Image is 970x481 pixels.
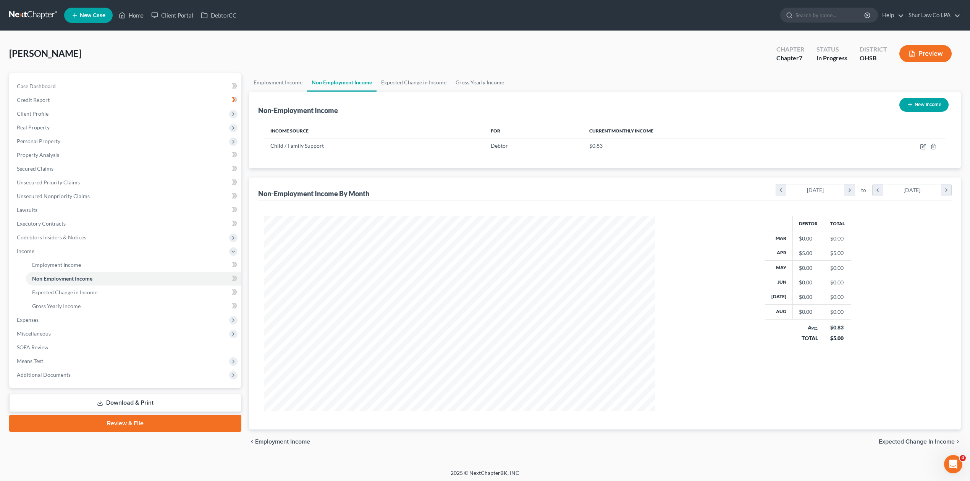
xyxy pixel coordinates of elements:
[899,45,952,62] button: Preview
[824,260,851,275] td: $0.00
[830,334,845,342] div: $5.00
[11,148,241,162] a: Property Analysis
[955,439,961,445] i: chevron_right
[941,184,951,196] i: chevron_right
[799,334,818,342] div: TOTAL
[17,152,59,158] span: Property Analysis
[17,193,90,199] span: Unsecured Nonpriority Claims
[860,45,887,54] div: District
[11,189,241,203] a: Unsecured Nonpriority Claims
[765,275,793,290] th: Jun
[17,179,80,186] span: Unsecured Priority Claims
[17,97,50,103] span: Credit Report
[905,8,960,22] a: Shur Law Co LPA
[17,124,50,131] span: Real Property
[11,79,241,93] a: Case Dashboard
[307,73,377,92] a: Non Employment Income
[844,184,855,196] i: chevron_right
[879,439,955,445] span: Expected Change in Income
[9,415,241,432] a: Review & File
[816,54,847,63] div: In Progress
[11,203,241,217] a: Lawsuits
[451,73,509,92] a: Gross Yearly Income
[17,316,39,323] span: Expenses
[255,439,310,445] span: Employment Income
[17,220,66,227] span: Executory Contracts
[491,128,500,134] span: For
[944,455,962,473] iframe: Intercom live chat
[11,176,241,189] a: Unsecured Priority Claims
[824,216,851,231] th: Total
[249,439,310,445] button: chevron_left Employment Income
[799,235,818,242] div: $0.00
[249,439,255,445] i: chevron_left
[9,394,241,412] a: Download & Print
[776,184,786,196] i: chevron_left
[799,54,802,61] span: 7
[816,45,847,54] div: Status
[115,8,147,22] a: Home
[26,258,241,272] a: Employment Income
[883,184,941,196] div: [DATE]
[799,264,818,272] div: $0.00
[17,138,60,144] span: Personal Property
[799,308,818,316] div: $0.00
[824,290,851,304] td: $0.00
[491,142,508,149] span: Debtor
[776,45,804,54] div: Chapter
[32,303,81,309] span: Gross Yearly Income
[765,260,793,275] th: May
[17,110,48,117] span: Client Profile
[799,293,818,301] div: $0.00
[26,286,241,299] a: Expected Change in Income
[17,83,56,89] span: Case Dashboard
[17,330,51,337] span: Miscellaneous
[32,261,81,268] span: Employment Income
[17,165,53,172] span: Secured Claims
[17,248,34,254] span: Income
[765,305,793,319] th: Aug
[9,48,81,59] span: [PERSON_NAME]
[32,289,97,295] span: Expected Change in Income
[26,272,241,286] a: Non Employment Income
[776,54,804,63] div: Chapter
[765,246,793,260] th: Apr
[765,231,793,246] th: Mar
[377,73,451,92] a: Expected Change in Income
[879,439,961,445] button: Expected Change in Income chevron_right
[795,8,865,22] input: Search by name...
[249,73,307,92] a: Employment Income
[589,142,603,149] span: $0.83
[824,231,851,246] td: $0.00
[765,290,793,304] th: [DATE]
[873,184,883,196] i: chevron_left
[799,249,818,257] div: $5.00
[32,275,92,282] span: Non Employment Income
[799,279,818,286] div: $0.00
[147,8,197,22] a: Client Portal
[861,186,866,194] span: to
[270,128,309,134] span: Income Source
[860,54,887,63] div: OHSB
[799,324,818,331] div: Avg.
[11,217,241,231] a: Executory Contracts
[17,234,86,240] span: Codebtors Insiders & Notices
[258,106,338,115] div: Non-Employment Income
[824,275,851,290] td: $0.00
[17,371,71,378] span: Additional Documents
[11,93,241,107] a: Credit Report
[17,344,48,350] span: SOFA Review
[197,8,240,22] a: DebtorCC
[824,246,851,260] td: $5.00
[793,216,824,231] th: Debtor
[830,324,845,331] div: $0.83
[786,184,845,196] div: [DATE]
[11,341,241,354] a: SOFA Review
[17,207,37,213] span: Lawsuits
[589,128,653,134] span: Current Monthly Income
[824,305,851,319] td: $0.00
[270,142,324,149] span: Child / Family Support
[258,189,369,198] div: Non-Employment Income By Month
[11,162,241,176] a: Secured Claims
[80,13,105,18] span: New Case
